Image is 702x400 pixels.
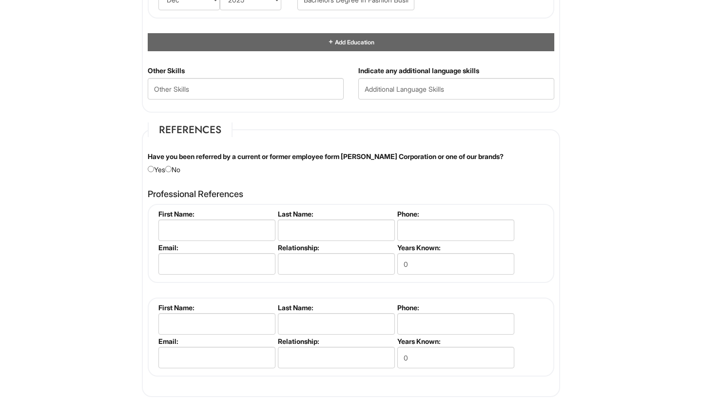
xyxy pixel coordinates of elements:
[397,210,513,218] label: Phone:
[148,122,233,137] legend: References
[397,303,513,312] label: Phone:
[140,152,562,175] div: Yes No
[278,303,393,312] label: Last Name:
[158,243,274,252] label: Email:
[148,152,504,161] label: Have you been referred by a current or former employee form [PERSON_NAME] Corporation or one of o...
[278,337,393,345] label: Relationship:
[397,337,513,345] label: Years Known:
[334,39,374,46] span: Add Education
[358,66,479,76] label: Indicate any additional language skills
[158,337,274,345] label: Email:
[397,243,513,252] label: Years Known:
[328,39,374,46] a: Add Education
[148,66,185,76] label: Other Skills
[148,189,554,199] h4: Professional References
[158,303,274,312] label: First Name:
[278,243,393,252] label: Relationship:
[278,210,393,218] label: Last Name:
[158,210,274,218] label: First Name:
[148,78,344,100] input: Other Skills
[358,78,554,100] input: Additional Language Skills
